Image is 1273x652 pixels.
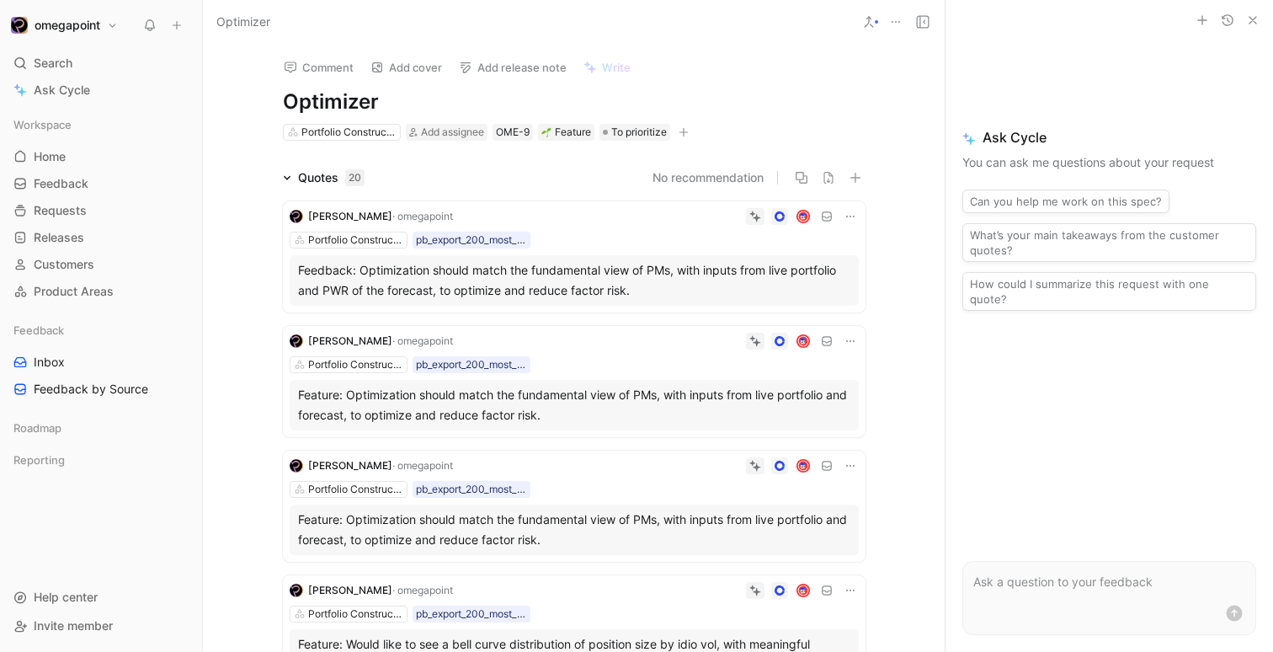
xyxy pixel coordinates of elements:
[7,13,122,37] button: omegapointomegapoint
[538,124,594,141] div: 🌱Feature
[13,116,72,133] span: Workspace
[34,148,66,165] span: Home
[797,461,808,472] img: avatar
[308,210,392,222] span: [PERSON_NAME]
[308,356,402,373] div: Portfolio Construction
[290,210,303,223] img: logo
[276,168,371,188] div: Quotes20
[34,283,114,300] span: Product Areas
[34,80,90,100] span: Ask Cycle
[7,377,195,402] a: Feedback by Source
[7,112,195,137] div: Workspace
[308,481,402,498] div: Portfolio Construction
[345,169,365,186] div: 20
[7,585,195,610] div: Help center
[283,88,866,115] h1: Optimizer
[301,124,396,141] div: Portfolio Construction
[496,124,530,141] div: OME-9
[797,211,808,222] img: avatar
[392,584,453,596] span: · omegapoint
[7,279,195,304] a: Product Areas
[416,356,527,373] div: pb_export_200_most_recent [DATE] 16:00
[962,223,1256,262] button: What’s your main takeaways from the customer quotes?
[541,127,551,137] img: 🌱
[7,318,195,343] div: Feedback
[7,198,195,223] a: Requests
[7,144,195,169] a: Home
[392,459,453,472] span: · omegapoint
[7,447,195,473] div: Reporting
[34,354,65,371] span: Inbox
[7,51,195,76] div: Search
[34,202,87,219] span: Requests
[34,618,113,633] span: Invite member
[35,18,100,33] h1: omegapoint
[7,77,195,103] a: Ask Cycle
[13,322,64,339] span: Feedback
[7,350,195,375] a: Inbox
[7,318,195,402] div: FeedbackInboxFeedback by Source
[276,56,361,79] button: Comment
[797,585,808,596] img: avatar
[392,210,453,222] span: · omegapoint
[290,584,303,597] img: logo
[541,124,591,141] div: Feature
[451,56,574,79] button: Add release note
[363,56,450,79] button: Add cover
[308,459,392,472] span: [PERSON_NAME]
[7,171,195,196] a: Feedback
[298,385,850,425] div: Feature: Optimization should match the fundamental view of PMs, with inputs from live portfolio a...
[962,190,1169,213] button: Can you help me work on this spec?
[962,272,1256,311] button: How could I summarize this request with one quote?
[298,260,850,301] div: Feedback: Optimization should match the fundamental view of PMs, with inputs from live portfolio ...
[7,447,195,478] div: Reporting
[611,124,667,141] span: To prioritize
[392,334,453,347] span: · omegapoint
[7,613,195,639] div: Invite member
[308,232,402,249] div: Portfolio Construction
[308,606,402,623] div: Portfolio Construction
[416,481,527,498] div: pb_export_200_most_recent [DATE] 16:00
[576,56,638,79] button: Write
[962,127,1256,147] span: Ask Cycle
[797,336,808,347] img: avatar
[962,152,1256,173] p: You can ask me questions about your request
[7,415,195,441] div: Roadmap
[34,381,148,398] span: Feedback by Source
[34,175,88,192] span: Feedback
[34,229,84,246] span: Releases
[13,420,61,436] span: Roadmap
[290,459,303,473] img: logo
[308,584,392,596] span: [PERSON_NAME]
[34,590,98,604] span: Help center
[34,256,94,273] span: Customers
[599,124,670,141] div: To prioritize
[216,12,270,32] span: Optimizer
[308,334,392,347] span: [PERSON_NAME]
[11,17,28,34] img: omegapoint
[298,510,850,550] div: Feature: Optimization should match the fundamental view of PMs, with inputs from live portfolio a...
[416,606,527,623] div: pb_export_200_most_recent [DATE] 16:00
[13,452,65,468] span: Reporting
[7,225,195,250] a: Releases
[290,334,303,348] img: logo
[298,168,365,188] div: Quotes
[416,232,527,249] div: pb_export_200_most_recent [DATE] 16:00
[34,53,72,73] span: Search
[652,168,764,188] button: No recommendation
[602,60,631,75] span: Write
[7,415,195,446] div: Roadmap
[421,126,484,138] span: Add assignee
[7,252,195,277] a: Customers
